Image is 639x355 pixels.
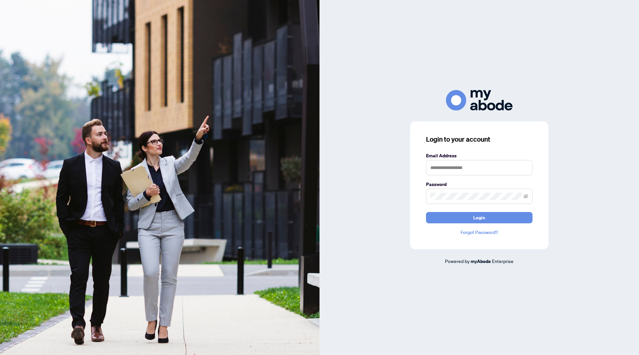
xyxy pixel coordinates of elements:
span: eye-invisible [524,194,528,199]
span: Enterprise [492,258,514,264]
a: Forgot Password? [426,229,532,236]
a: myAbode [471,258,491,265]
span: Powered by [445,258,470,264]
h3: Login to your account [426,135,532,144]
img: ma-logo [446,90,513,110]
button: Login [426,212,532,223]
label: Password [426,181,532,188]
span: Login [473,212,485,223]
label: Email Address [426,152,532,159]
